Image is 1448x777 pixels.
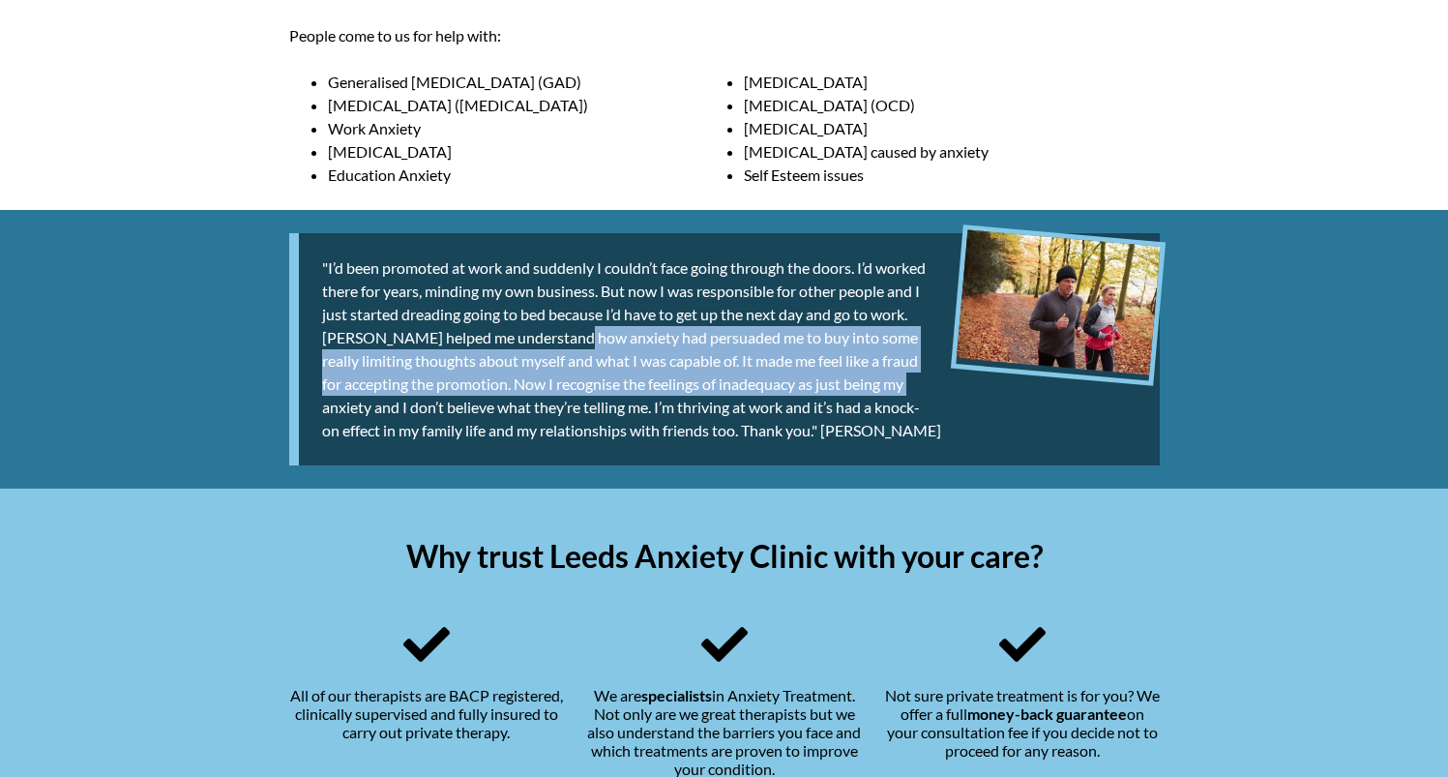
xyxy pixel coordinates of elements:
[328,71,744,94] li: Generalised [MEDICAL_DATA] (GAD)
[744,140,1160,164] li: [MEDICAL_DATA] caused by anxiety
[744,94,1160,117] li: [MEDICAL_DATA] (OCD)
[744,71,1160,94] li: [MEDICAL_DATA]
[328,164,744,187] li: Education Anxiety
[328,94,744,117] li: [MEDICAL_DATA] ([MEDICAL_DATA])
[289,24,1160,47] p: People come to us for help with:
[956,229,1160,374] img: Man running
[328,140,744,164] li: [MEDICAL_DATA]
[328,117,744,140] li: Work Anxiety
[967,704,1127,723] strong: money-back guarantee
[289,233,1160,465] div: "I’d been promoted at work and suddenly I couldn’t face going through the doors. I’d worked there...
[744,164,1160,187] li: Self Esteem issues
[289,537,1160,575] h2: Why trust Leeds Anxiety Clinic with your care?
[744,117,1160,140] li: [MEDICAL_DATA]
[641,686,712,704] strong: specialists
